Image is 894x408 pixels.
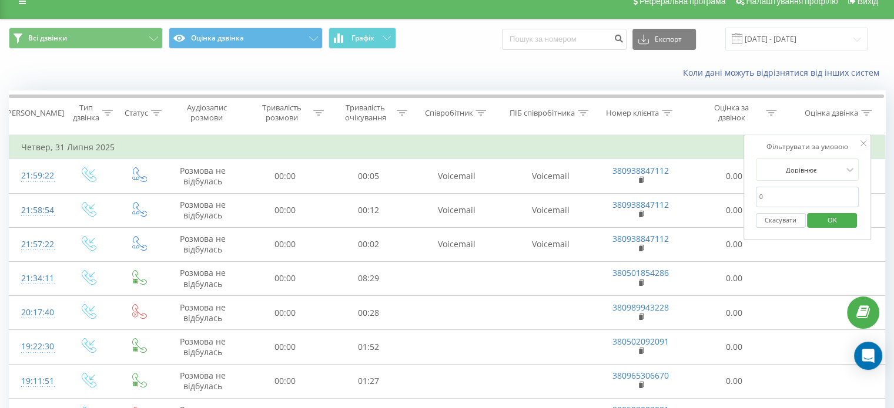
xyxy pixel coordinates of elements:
span: Розмова не відбулась [180,233,226,255]
span: Розмова не відбулась [180,370,226,392]
span: Розмова не відбулась [180,165,226,187]
a: 380502092091 [612,336,669,347]
button: Скасувати [756,213,806,228]
span: Всі дзвінки [28,33,67,43]
span: Розмова не відбулась [180,336,226,358]
td: 00:05 [327,159,410,193]
a: 380989943228 [612,302,669,313]
td: 01:52 [327,330,410,364]
td: 01:27 [327,364,410,398]
td: Voicemail [410,227,504,261]
div: Оцінка дзвінка [805,108,858,118]
td: 00:12 [327,193,410,227]
a: 380938847112 [612,233,669,244]
td: 0.00 [684,364,785,398]
div: [PERSON_NAME] [5,108,64,118]
div: Фільтрувати за умовою [756,141,859,153]
td: 00:28 [327,296,410,330]
span: Графік [351,34,374,42]
td: 00:00 [243,227,326,261]
td: Voicemail [410,193,504,227]
div: 19:22:30 [21,335,51,358]
div: Аудіозапис розмови [173,103,240,123]
div: Співробітник [424,108,473,118]
div: 21:57:22 [21,233,51,256]
td: 0.00 [684,330,785,364]
div: Оцінка за дзвінок [700,103,763,123]
button: Всі дзвінки [9,28,163,49]
div: Тип дзвінка [73,103,99,123]
div: ПІБ співробітника [510,108,575,118]
button: Експорт [632,29,696,50]
span: Розмова не відбулась [180,267,226,289]
a: Коли дані можуть відрізнятися вiд інших систем [683,67,885,78]
td: 0.00 [684,159,785,193]
a: 380938847112 [612,165,669,176]
a: 380938847112 [612,199,669,210]
input: 0 [756,187,859,207]
span: Розмова не відбулась [180,199,226,221]
button: Графік [329,28,396,49]
button: OK [807,213,857,228]
div: 21:58:54 [21,199,51,222]
div: Статус [125,108,148,118]
button: Оцінка дзвінка [169,28,323,49]
td: 08:29 [327,261,410,295]
div: 21:34:11 [21,267,51,290]
td: 00:00 [243,364,326,398]
div: Open Intercom Messenger [854,342,882,370]
td: Voicemail [504,193,597,227]
td: 00:00 [243,296,326,330]
td: Voicemail [504,227,597,261]
td: Четвер, 31 Липня 2025 [9,136,885,159]
td: 00:02 [327,227,410,261]
div: Тривалість розмови [253,103,310,123]
div: 20:17:40 [21,301,51,324]
input: Пошук за номером [502,29,627,50]
div: 21:59:22 [21,164,51,187]
div: 19:11:51 [21,370,51,393]
a: 380965306670 [612,370,669,381]
td: 00:00 [243,330,326,364]
td: Voicemail [410,159,504,193]
td: 00:00 [243,159,326,193]
td: 0.00 [684,261,785,295]
div: Номер клієнта [606,108,659,118]
td: 0.00 [684,193,785,227]
div: Тривалість очікування [337,103,394,123]
td: 0.00 [684,227,785,261]
td: 00:00 [243,193,326,227]
span: OK [816,211,849,229]
span: Розмова не відбулась [180,302,226,323]
td: 00:00 [243,261,326,295]
td: 0.00 [684,296,785,330]
td: Voicemail [504,159,597,193]
a: 380501854286 [612,267,669,278]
